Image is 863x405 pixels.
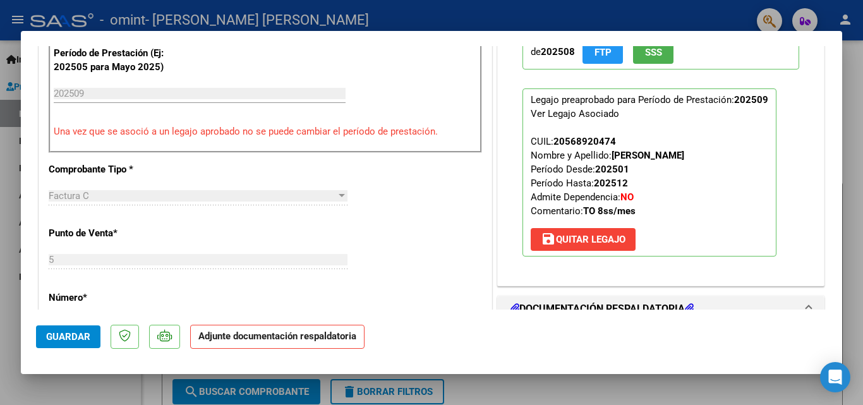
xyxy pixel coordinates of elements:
[531,228,636,251] button: Quitar Legajo
[541,231,556,246] mat-icon: save
[734,94,768,106] strong: 202509
[594,47,612,58] span: FTP
[820,362,850,392] div: Open Intercom Messenger
[54,46,181,75] p: Período de Prestación (Ej: 202505 para Mayo 2025)
[594,178,628,189] strong: 202512
[49,291,179,305] p: Número
[522,88,776,257] p: Legajo preaprobado para Período de Prestación:
[54,124,477,139] p: Una vez que se asoció a un legajo aprobado no se puede cambiar el período de prestación.
[49,162,179,177] p: Comprobante Tipo *
[541,46,575,57] strong: 202508
[522,22,799,70] p: El afiliado figura en el ultimo padrón que tenemos de la SSS de
[582,40,623,64] button: FTP
[612,150,684,161] strong: [PERSON_NAME]
[583,205,636,217] strong: TO 8ss/mes
[49,226,179,241] p: Punto de Venta
[46,331,90,342] span: Guardar
[498,296,824,322] mat-expansion-panel-header: DOCUMENTACIÓN RESPALDATORIA
[645,47,662,58] span: SSS
[498,3,824,286] div: PREAPROBACIÓN PARA INTEGRACION
[531,205,636,217] span: Comentario:
[531,107,619,121] div: Ver Legajo Asociado
[531,136,684,217] span: CUIL: Nombre y Apellido: Período Desde: Período Hasta: Admite Dependencia:
[198,330,356,342] strong: Adjunte documentación respaldatoria
[49,190,89,202] span: Factura C
[633,40,673,64] button: SSS
[595,164,629,175] strong: 202501
[510,301,694,317] h1: DOCUMENTACIÓN RESPALDATORIA
[620,191,634,203] strong: NO
[36,325,100,348] button: Guardar
[541,234,625,245] span: Quitar Legajo
[553,135,616,148] div: 20568920474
